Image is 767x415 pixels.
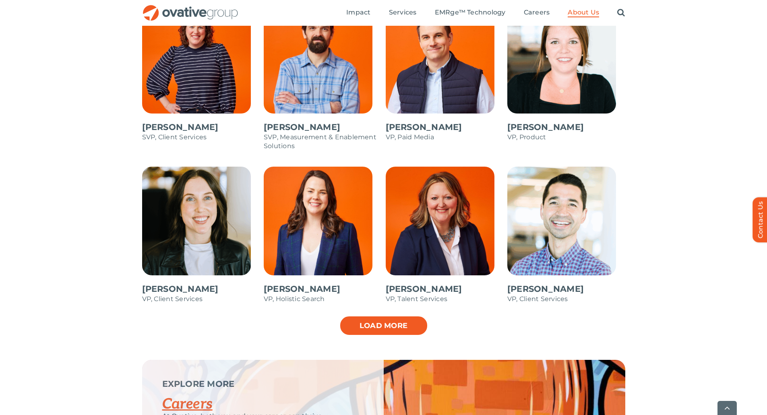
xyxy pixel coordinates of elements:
[389,8,417,17] a: Services
[162,380,364,388] p: EXPLORE MORE
[617,8,625,17] a: Search
[568,8,599,17] a: About Us
[524,8,550,17] a: Careers
[142,4,239,12] a: OG_Full_horizontal_RGB
[346,8,370,17] a: Impact
[339,316,428,336] a: Load more
[162,395,213,413] a: Careers
[435,8,506,17] a: EMRge™ Technology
